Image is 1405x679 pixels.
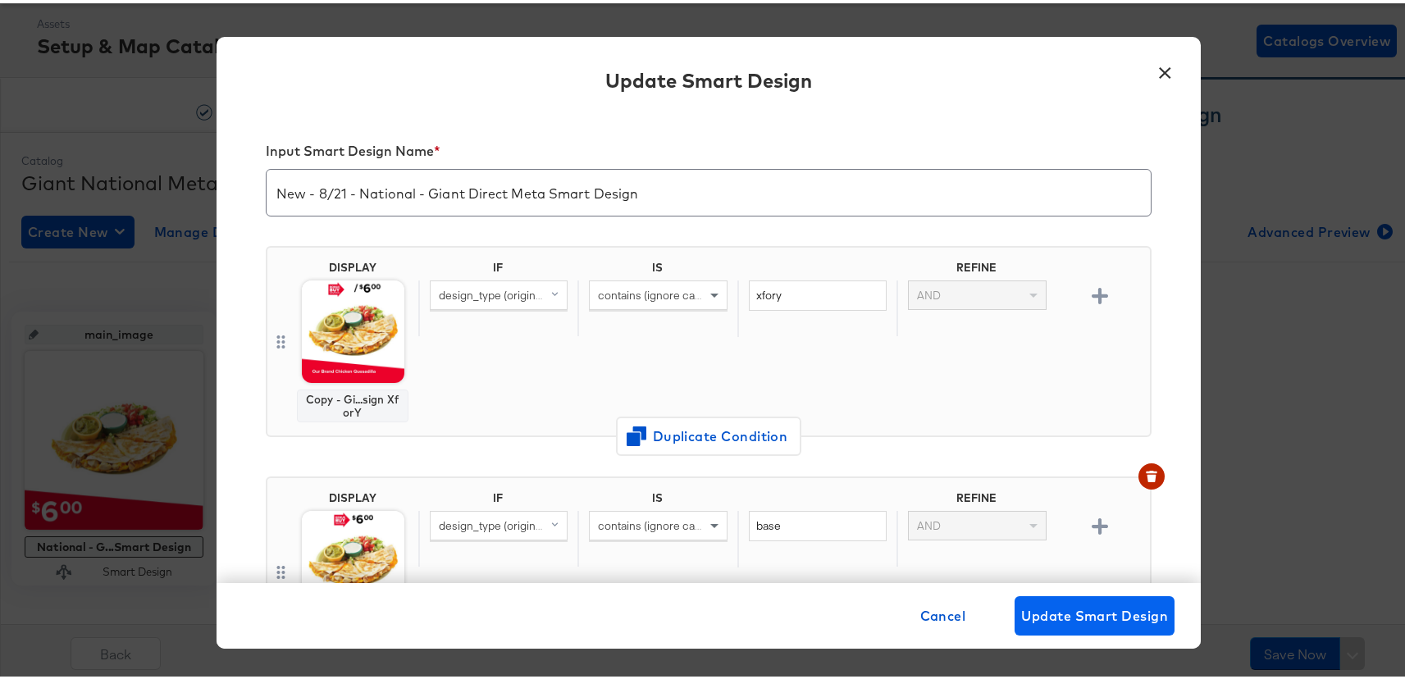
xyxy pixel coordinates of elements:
span: contains (ignore case) [598,515,710,530]
div: DISPLAY [329,488,376,501]
div: REFINE [896,488,1056,508]
span: contains (ignore case) [598,285,710,299]
div: DISPLAY [329,257,376,271]
span: Duplicate Condition [629,422,788,444]
button: Duplicate Condition [616,413,801,453]
span: design_type (original) [439,515,547,530]
span: AND [917,285,941,299]
button: × [1151,50,1180,80]
div: IF [418,488,577,508]
div: Copy - Gi...sign XforY [304,390,401,416]
span: AND [917,515,941,530]
div: IF [418,257,577,277]
div: IS [577,488,737,508]
div: IS [577,257,737,277]
img: aQQKFx5idJx9OaNbxwRW7A.jpg [302,277,404,380]
input: Enter value [749,277,887,308]
input: My smart design [267,160,1151,206]
input: Enter value [749,508,887,538]
div: Update Smart Design [605,63,812,91]
button: Update Smart Design [1015,593,1175,632]
button: Cancel [914,593,973,632]
span: Update Smart Design [1021,601,1168,624]
div: Input Smart Design Name [266,139,1152,162]
span: design_type (original) [439,285,547,299]
img: oCLqjMpTPn9G017WZy58ag.jpg [302,508,404,610]
div: REFINE [896,257,1056,277]
span: Cancel [920,601,966,624]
